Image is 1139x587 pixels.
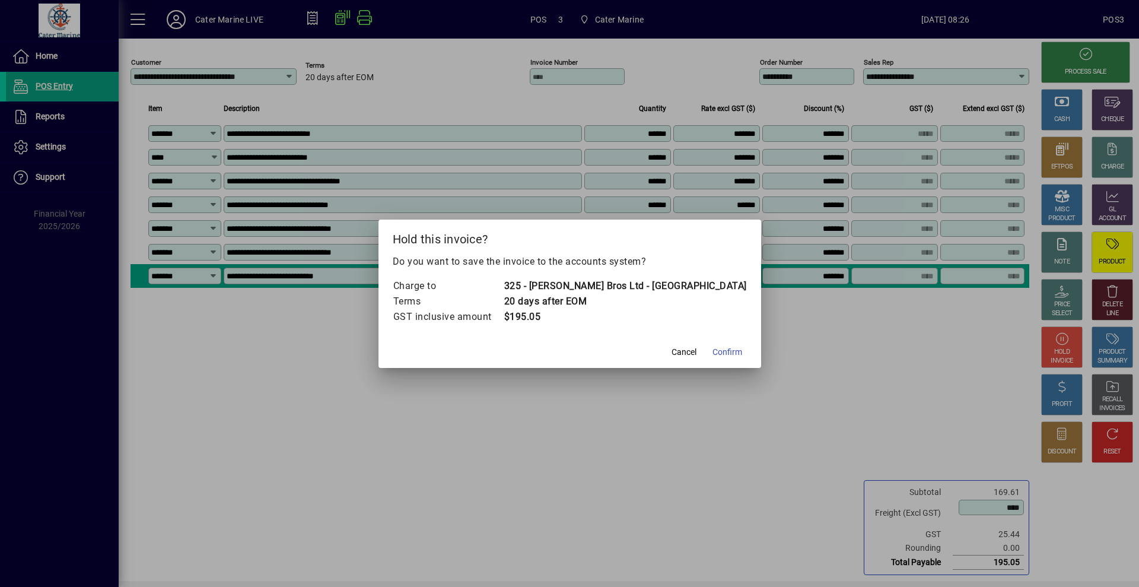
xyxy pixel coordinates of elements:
[504,294,747,309] td: 20 days after EOM
[504,278,747,294] td: 325 - [PERSON_NAME] Bros Ltd - [GEOGRAPHIC_DATA]
[665,342,703,363] button: Cancel
[378,220,761,254] h2: Hold this invoice?
[504,309,747,325] td: $195.05
[712,346,742,358] span: Confirm
[393,294,504,309] td: Terms
[393,278,504,294] td: Charge to
[672,346,696,358] span: Cancel
[393,255,747,269] p: Do you want to save the invoice to the accounts system?
[393,309,504,325] td: GST inclusive amount
[708,342,747,363] button: Confirm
